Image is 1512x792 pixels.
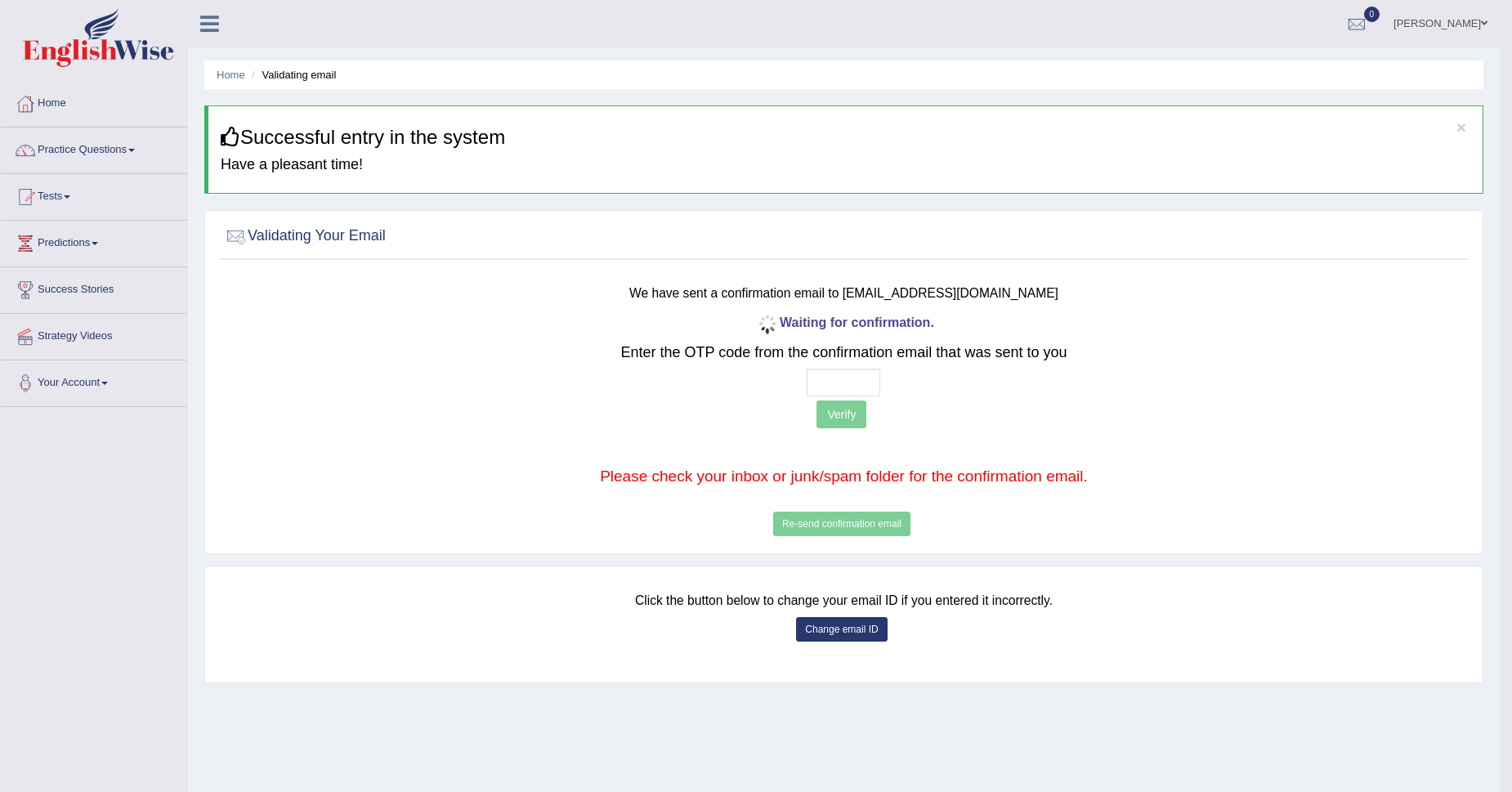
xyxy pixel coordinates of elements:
a: Tests [1,174,187,215]
a: Predictions [1,221,187,262]
small: Click the button below to change your email ID if you entered it incorrectly. [635,593,1053,607]
small: We have sent a confirmation email to [EMAIL_ADDRESS][DOMAIN_NAME] [629,286,1058,300]
a: Home [217,69,245,81]
h2: Enter the OTP code from the confirmation email that was sent to you [328,345,1360,361]
a: Practice Questions [1,128,187,168]
p: Please check your inbox or junk/spam folder for the confirmation email. [328,465,1360,488]
a: Your Account [1,360,187,401]
img: icon-progress-circle-small.gif [754,311,780,337]
a: Strategy Videos [1,314,187,355]
h4: Have a pleasant time! [221,157,1470,173]
button: × [1456,119,1466,136]
li: Validating email [248,67,336,83]
b: Waiting for confirmation. [754,315,934,329]
a: Success Stories [1,267,187,308]
a: Home [1,81,187,122]
button: Change email ID [796,617,887,642]
h2: Validating Your Email [223,224,386,248]
span: 0 [1364,7,1380,22]
h3: Successful entry in the system [221,127,1470,148]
